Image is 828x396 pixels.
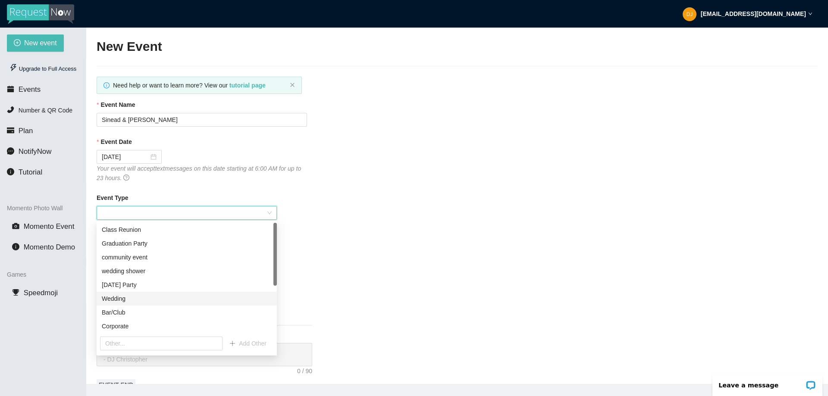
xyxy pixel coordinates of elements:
div: Graduation Party [102,239,272,248]
div: Wedding [97,292,277,306]
span: Number & QR Code [19,107,72,114]
span: New event [24,37,57,48]
span: EVENT END [97,379,135,390]
span: Momento Demo [24,243,75,251]
a: tutorial page [229,82,266,89]
span: message [7,147,14,155]
div: wedding shower [102,266,272,276]
h2: New Event [97,38,818,56]
span: info-circle [103,82,110,88]
div: Graduation Party [97,237,277,250]
div: community event [97,250,277,264]
input: Other... [100,337,223,350]
b: Event Name [100,100,135,109]
input: Janet's and Mark's Wedding [97,113,307,127]
span: Tutorial [19,168,42,176]
span: camera [12,222,19,230]
span: info-circle [7,168,14,175]
span: Plan [19,127,33,135]
div: Upgrade to Full Access [7,60,79,78]
span: credit-card [7,127,14,134]
b: Event Date [100,137,132,147]
input: 08/30/2025 [102,152,149,162]
span: down [808,12,812,16]
div: You can use to send blasts by event type [97,220,277,229]
span: question-circle [123,175,129,181]
button: plus-circleNew event [7,34,64,52]
span: phone [7,106,14,113]
img: RequestNow [7,4,74,24]
div: Corporate [102,321,272,331]
span: Momento Event [24,222,75,231]
iframe: LiveChat chat widget [707,369,828,396]
div: Class Reunion [102,225,272,234]
img: 58af1a5340717f453292e02ea9ebbb51 [683,7,696,21]
span: Events [19,85,41,94]
span: plus-circle [14,39,21,47]
button: close [290,82,295,88]
span: Speedmoji [24,289,58,297]
div: community event [102,253,272,262]
div: Corporate [97,319,277,333]
span: info-circle [12,243,19,250]
div: Halloween Party [97,278,277,292]
div: Bar/Club [102,308,272,317]
span: calendar [7,85,14,93]
div: [DATE] Party [102,280,272,290]
div: Bar/Club [97,306,277,319]
div: wedding shower [97,264,277,278]
span: Need help or want to learn more? View our [113,82,266,89]
div: Wedding [102,294,272,303]
strong: [EMAIL_ADDRESS][DOMAIN_NAME] [701,10,806,17]
span: NotifyNow [19,147,51,156]
span: trophy [12,289,19,296]
i: Your event will accept text messages on this date starting at 6:00 AM for up to 23 hours. [97,165,301,181]
b: Event Type [97,193,129,203]
button: plusAdd Other [223,337,273,350]
span: thunderbolt [9,64,17,72]
div: Class Reunion [97,223,277,237]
